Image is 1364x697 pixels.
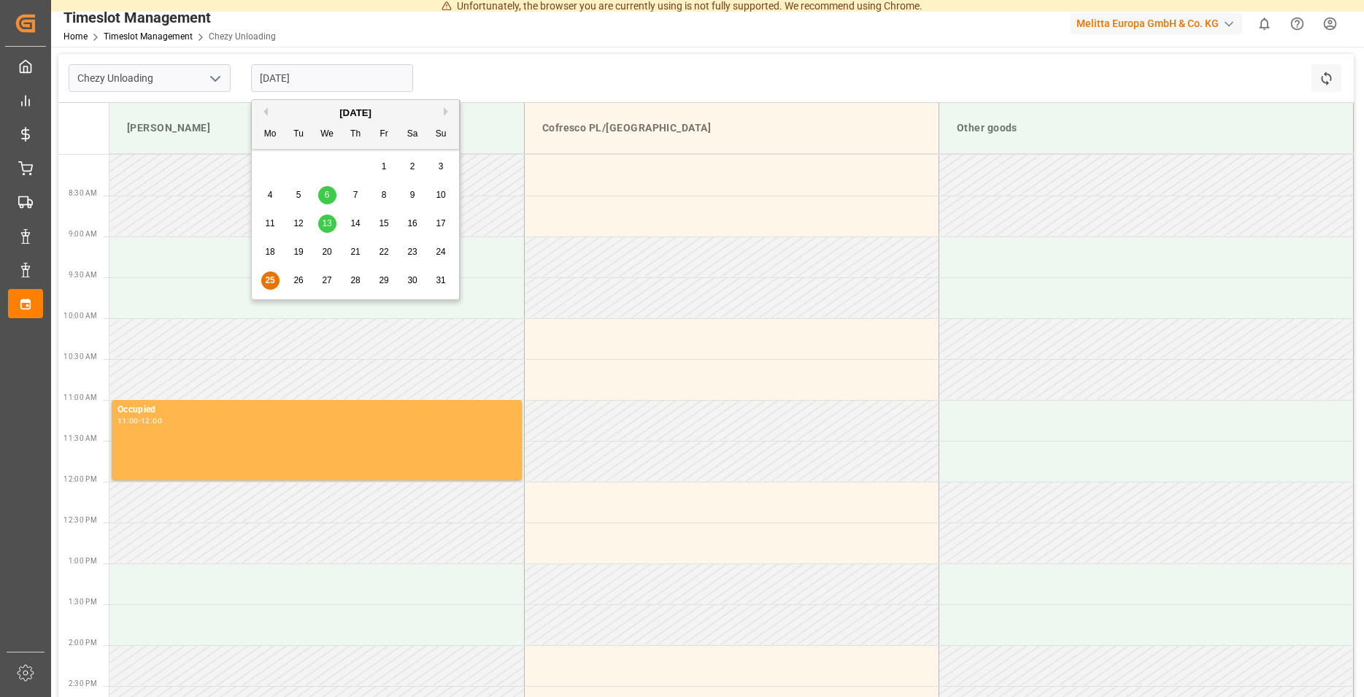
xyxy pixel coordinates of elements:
[439,161,444,172] span: 3
[375,215,393,233] div: Choose Friday, August 15th, 2025
[141,417,162,424] div: 12:00
[432,272,450,290] div: Choose Sunday, August 31st, 2025
[265,218,274,228] span: 11
[296,190,301,200] span: 5
[432,243,450,261] div: Choose Sunday, August 24th, 2025
[350,247,360,257] span: 21
[293,218,303,228] span: 12
[375,158,393,176] div: Choose Friday, August 1st, 2025
[404,158,422,176] div: Choose Saturday, August 2nd, 2025
[375,243,393,261] div: Choose Friday, August 22nd, 2025
[407,218,417,228] span: 16
[318,126,336,144] div: We
[322,218,331,228] span: 13
[261,243,280,261] div: Choose Monday, August 18th, 2025
[69,64,231,92] input: Type to search/select
[404,126,422,144] div: Sa
[293,275,303,285] span: 26
[139,417,141,424] div: -
[268,190,273,200] span: 4
[347,243,365,261] div: Choose Thursday, August 21st, 2025
[325,190,330,200] span: 6
[63,7,276,28] div: Timeslot Management
[69,639,97,647] span: 2:00 PM
[1281,7,1314,40] button: Help Center
[69,271,97,279] span: 9:30 AM
[404,215,422,233] div: Choose Saturday, August 16th, 2025
[379,275,388,285] span: 29
[63,312,97,320] span: 10:00 AM
[117,417,139,424] div: 11:00
[104,31,193,42] a: Timeslot Management
[432,215,450,233] div: Choose Sunday, August 17th, 2025
[204,67,226,90] button: open menu
[63,353,97,361] span: 10:30 AM
[261,126,280,144] div: Mo
[318,243,336,261] div: Choose Wednesday, August 20th, 2025
[63,434,97,442] span: 11:30 AM
[251,64,413,92] input: DD.MM.YYYY
[375,272,393,290] div: Choose Friday, August 29th, 2025
[951,115,1341,142] div: Other goods
[350,275,360,285] span: 28
[259,107,268,116] button: Previous Month
[69,189,97,197] span: 8:30 AM
[63,393,97,401] span: 11:00 AM
[407,247,417,257] span: 23
[252,106,459,120] div: [DATE]
[290,243,308,261] div: Choose Tuesday, August 19th, 2025
[436,218,445,228] span: 17
[382,190,387,200] span: 8
[293,247,303,257] span: 19
[290,186,308,204] div: Choose Tuesday, August 5th, 2025
[318,215,336,233] div: Choose Wednesday, August 13th, 2025
[318,272,336,290] div: Choose Wednesday, August 27th, 2025
[265,247,274,257] span: 18
[375,126,393,144] div: Fr
[322,275,331,285] span: 27
[117,403,516,417] div: Occupied
[375,186,393,204] div: Choose Friday, August 8th, 2025
[350,218,360,228] span: 14
[261,186,280,204] div: Choose Monday, August 4th, 2025
[69,557,97,565] span: 1:00 PM
[404,272,422,290] div: Choose Saturday, August 30th, 2025
[261,215,280,233] div: Choose Monday, August 11th, 2025
[410,190,415,200] span: 9
[379,218,388,228] span: 15
[290,272,308,290] div: Choose Tuesday, August 26th, 2025
[347,186,365,204] div: Choose Thursday, August 7th, 2025
[404,243,422,261] div: Choose Saturday, August 23rd, 2025
[410,161,415,172] span: 2
[379,247,388,257] span: 22
[432,186,450,204] div: Choose Sunday, August 10th, 2025
[436,190,445,200] span: 10
[290,215,308,233] div: Choose Tuesday, August 12th, 2025
[261,272,280,290] div: Choose Monday, August 25th, 2025
[444,107,452,116] button: Next Month
[265,275,274,285] span: 25
[407,275,417,285] span: 30
[432,158,450,176] div: Choose Sunday, August 3rd, 2025
[382,161,387,172] span: 1
[69,679,97,688] span: 2:30 PM
[63,31,88,42] a: Home
[347,272,365,290] div: Choose Thursday, August 28th, 2025
[404,186,422,204] div: Choose Saturday, August 9th, 2025
[322,247,331,257] span: 20
[347,215,365,233] div: Choose Thursday, August 14th, 2025
[318,186,336,204] div: Choose Wednesday, August 6th, 2025
[121,115,512,142] div: [PERSON_NAME]
[436,247,445,257] span: 24
[69,598,97,606] span: 1:30 PM
[347,126,365,144] div: Th
[69,230,97,238] span: 9:00 AM
[1248,7,1281,40] button: show 0 new notifications
[63,516,97,524] span: 12:30 PM
[63,475,97,483] span: 12:00 PM
[436,275,445,285] span: 31
[432,126,450,144] div: Su
[256,153,455,295] div: month 2025-08
[353,190,358,200] span: 7
[290,126,308,144] div: Tu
